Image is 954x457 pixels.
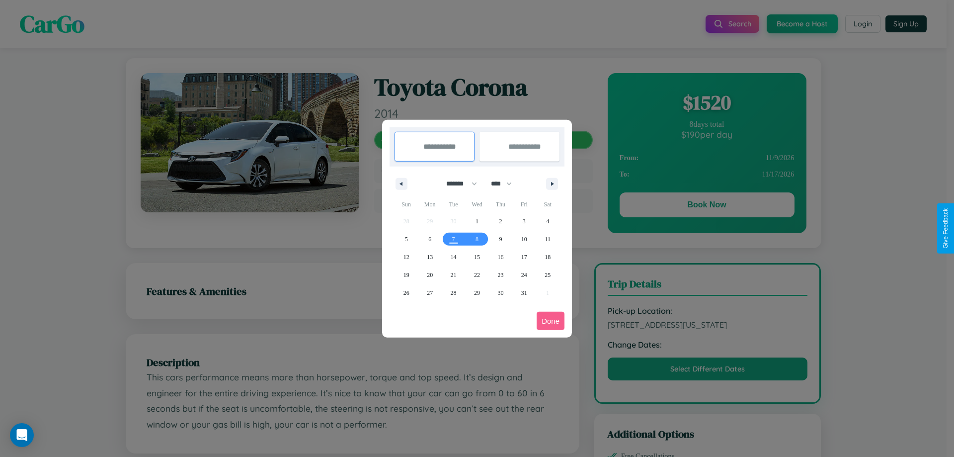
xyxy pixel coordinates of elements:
span: 30 [497,284,503,302]
button: 21 [442,266,465,284]
button: Done [537,312,564,330]
button: 1 [465,212,488,230]
button: 28 [442,284,465,302]
button: 27 [418,284,441,302]
button: 10 [512,230,536,248]
button: 15 [465,248,488,266]
span: 7 [452,230,455,248]
span: Fri [512,196,536,212]
span: 29 [474,284,480,302]
span: 24 [521,266,527,284]
div: Give Feedback [942,208,949,249]
span: 1 [476,212,478,230]
button: 19 [395,266,418,284]
button: 3 [512,212,536,230]
span: 11 [545,230,551,248]
div: Open Intercom Messenger [10,423,34,447]
button: 29 [465,284,488,302]
span: 17 [521,248,527,266]
button: 9 [489,230,512,248]
button: 5 [395,230,418,248]
span: Sun [395,196,418,212]
span: 20 [427,266,433,284]
span: 4 [546,212,549,230]
span: 22 [474,266,480,284]
button: 26 [395,284,418,302]
span: 26 [403,284,409,302]
span: 18 [545,248,551,266]
span: 23 [497,266,503,284]
button: 18 [536,248,559,266]
button: 8 [465,230,488,248]
button: 24 [512,266,536,284]
span: 3 [523,212,526,230]
button: 25 [536,266,559,284]
span: Wed [465,196,488,212]
button: 17 [512,248,536,266]
span: 8 [476,230,478,248]
span: Tue [442,196,465,212]
span: Thu [489,196,512,212]
button: 4 [536,212,559,230]
span: 2 [499,212,502,230]
button: 13 [418,248,441,266]
button: 16 [489,248,512,266]
span: 14 [451,248,457,266]
button: 30 [489,284,512,302]
span: 21 [451,266,457,284]
button: 23 [489,266,512,284]
span: 6 [428,230,431,248]
button: 22 [465,266,488,284]
button: 7 [442,230,465,248]
span: 5 [405,230,408,248]
span: 31 [521,284,527,302]
button: 12 [395,248,418,266]
span: 12 [403,248,409,266]
span: 25 [545,266,551,284]
span: Sat [536,196,559,212]
button: 11 [536,230,559,248]
button: 6 [418,230,441,248]
span: 13 [427,248,433,266]
button: 20 [418,266,441,284]
span: Mon [418,196,441,212]
span: 19 [403,266,409,284]
span: 15 [474,248,480,266]
button: 2 [489,212,512,230]
span: 28 [451,284,457,302]
span: 9 [499,230,502,248]
span: 10 [521,230,527,248]
button: 31 [512,284,536,302]
span: 16 [497,248,503,266]
span: 27 [427,284,433,302]
button: 14 [442,248,465,266]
